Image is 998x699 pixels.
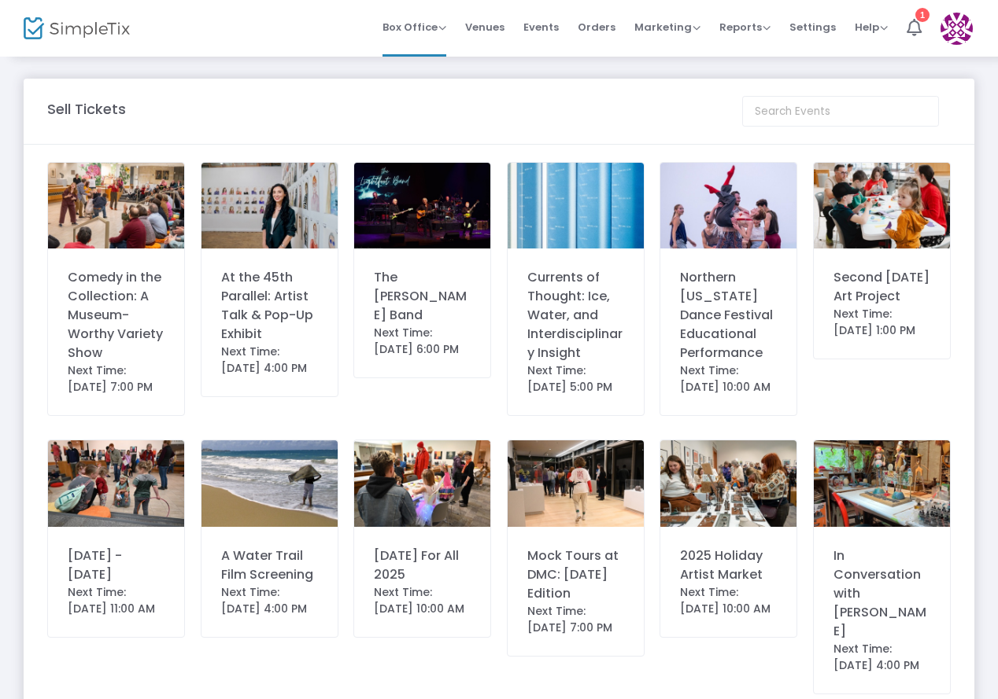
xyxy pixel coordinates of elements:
span: Events [523,7,559,47]
div: Next Time: [DATE] 1:00 PM [834,306,930,339]
span: Box Office [383,20,446,35]
span: Help [855,20,888,35]
span: Marketing [634,20,700,35]
div: Next Time: [DATE] 4:00 PM [834,641,930,674]
div: Comedy in the Collection: A Museum-Worthy Variety Show [68,268,164,362]
div: A Water Trail Film Screening [221,546,318,584]
div: In Conversation with [PERSON_NAME] [834,546,930,641]
img: DSC2271.JPG [354,440,490,526]
span: Settings [789,7,836,47]
div: [DATE] - [DATE] [68,546,164,584]
m-panel-title: Sell Tickets [47,98,126,120]
img: 638919939653333347image0.jpeg [660,163,797,248]
span: Orders [578,7,615,47]
span: Venues [465,7,505,47]
div: At the 45th Parallel: Artist Talk & Pop-Up Exhibit [221,268,318,344]
div: Next Time: [DATE] 4:00 PM [221,584,318,617]
div: Currents of Thought: Ice, Water, and Interdisciplinary Insight [527,268,624,362]
div: Next Time: [DATE] 10:00 AM [374,584,471,617]
div: Next Time: [DATE] 11:00 AM [68,584,164,617]
div: Next Time: [DATE] 5:00 PM [527,362,624,395]
div: [DATE] For All 2025 [374,546,471,584]
div: Next Time: [DATE] 6:00 PM [374,325,471,358]
span: Reports [719,20,771,35]
img: ZlamanyHeadshot2.jpg [201,163,338,248]
input: Search Events [742,96,939,127]
img: seaicedailydrawingdetailcrop.jpg [508,163,644,248]
div: Northern [US_STATE] Dance Festival Educational Performance [680,268,777,362]
img: DSC5899-Enhanced-NR.jpg [660,440,797,526]
div: The [PERSON_NAME] Band [374,268,471,325]
img: IMG0561.jpg [814,440,950,526]
div: Next Time: [DATE] 10:00 AM [680,584,777,617]
img: AWT-8inx10in-.jpg [201,440,338,526]
div: Mock Tours at DMC: [DATE] Edition [527,546,624,603]
div: Next Time: [DATE] 4:00 PM [221,344,318,377]
div: Next Time: [DATE] 10:00 AM [680,362,777,395]
div: 2025 Holiday Artist Market [680,546,777,584]
img: 638887191589416278Indigenous-Peoples-Day.JPG [48,440,184,526]
img: TLBMainPromo.jpeg [354,163,490,248]
div: Next Time: [DATE] 7:00 PM [68,362,164,395]
div: 1 [915,8,930,22]
div: Second [DATE] Art Project [834,268,930,306]
img: DSC6417.JPG [508,440,644,526]
img: 63888718183324700563883958879590506420240414-DSC3956.jpg [814,163,950,248]
div: Next Time: [DATE] 7:00 PM [527,603,624,636]
img: 20250214-DSC6534-Enhanced-NR.jpg [48,163,184,248]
